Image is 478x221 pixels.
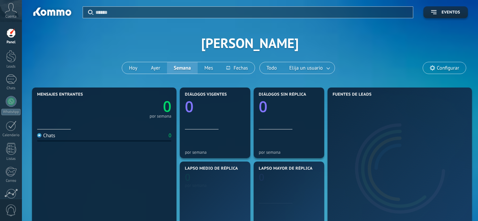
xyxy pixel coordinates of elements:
div: por semana [185,150,245,155]
span: Mensajes entrantes [37,92,83,97]
div: Listas [1,157,21,161]
div: WhatsApp [1,109,21,115]
div: Calendario [1,133,21,138]
button: Todo [260,62,284,74]
button: Semana [167,62,198,74]
text: 0 [259,171,264,184]
button: Eventos [423,6,468,18]
text: 0 [163,96,171,116]
div: por semana [185,183,245,188]
text: 0 [185,96,194,117]
span: Cuenta [5,15,17,19]
button: Mes [198,62,220,74]
span: Lapso medio de réplica [185,166,238,171]
text: 0 [185,171,191,184]
text: 0 [259,96,268,117]
div: Correo [1,179,21,183]
div: 0 [169,132,171,139]
span: Fuentes de leads [333,92,372,97]
span: Diálogos sin réplica [259,92,306,97]
div: Panel [1,40,21,45]
div: por semana [149,115,171,118]
div: Leads [1,65,21,69]
span: Eventos [442,10,460,15]
div: Chats [1,86,21,91]
span: Lapso mayor de réplica [259,166,312,171]
img: Chats [37,133,41,138]
button: Elija un usuario [284,62,335,74]
span: Elija un usuario [288,64,324,73]
div: por semana [259,150,319,155]
div: Chats [37,132,55,139]
a: 0 [104,96,171,116]
button: Ayer [144,62,167,74]
span: Diálogos vigentes [185,92,227,97]
span: Configurar [437,65,459,71]
button: Hoy [122,62,144,74]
